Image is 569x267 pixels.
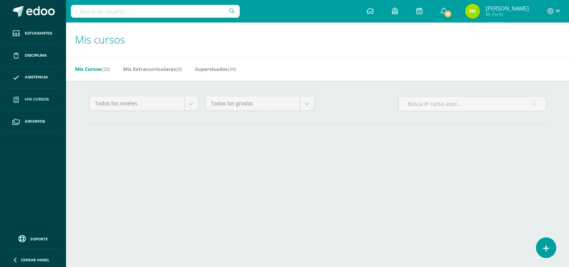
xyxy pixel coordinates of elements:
[398,96,546,111] input: Busca el curso aquí...
[123,63,182,75] a: Mis Extracurriculares(0)
[486,4,529,12] span: [PERSON_NAME]
[25,118,45,124] span: Archivos
[211,96,294,111] span: Todos los grados
[6,45,60,67] a: Disciplina
[89,96,198,111] a: Todos los niveles
[25,30,52,36] span: Estudiantes
[25,74,48,80] span: Asistencia
[195,63,236,75] a: Supervisados(34)
[9,233,57,243] a: Soporte
[444,10,452,18] span: 18
[30,236,48,241] span: Soporte
[6,67,60,89] a: Asistencia
[21,257,50,262] span: Cerrar panel
[25,96,49,102] span: Mis cursos
[75,63,110,75] a: Mis Cursos(23)
[176,66,182,72] span: (0)
[102,66,110,72] span: (23)
[6,111,60,133] a: Archivos
[486,11,529,18] span: Mi Perfil
[228,66,236,72] span: (34)
[95,96,179,111] span: Todos los niveles
[6,88,60,111] a: Mis cursos
[6,22,60,45] a: Estudiantes
[71,5,240,18] input: Busca un usuario...
[25,52,47,58] span: Disciplina
[75,32,125,46] span: Mis cursos
[205,96,314,111] a: Todos los grados
[465,4,480,19] img: ad1c524e53ec0854ffe967ebba5dabc8.png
